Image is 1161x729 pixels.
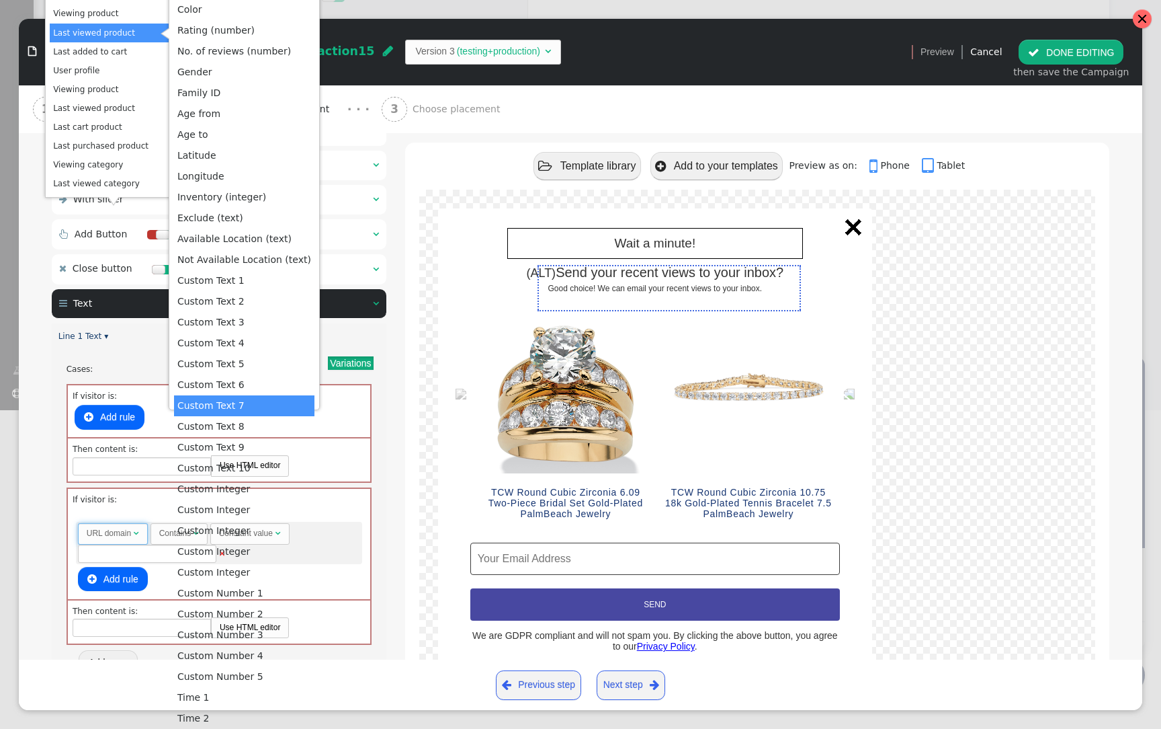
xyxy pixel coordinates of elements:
[664,309,832,477] img: 10.75 TCW Round Cubic Zirconia 18k Gold-Plated Tennis Bracelet 7.5 PalmBeach Jewelry
[50,24,169,42] td: Last viewed product
[456,389,466,399] img: Previous
[650,677,659,693] span: 
[28,47,36,56] span: 
[415,44,454,59] td: Version 3
[650,152,783,180] button: Add to your templates
[59,264,67,273] span: 
[59,229,69,239] span: 
[73,263,132,274] span: Close button
[50,155,169,174] td: Viewing category
[174,437,314,458] td: Custom Text 9
[1013,65,1129,79] div: then save the Campaign
[328,356,373,370] button: Variations
[548,284,763,293] span: Good choice! We can email your recent views to your inbox.
[970,46,1002,57] a: Cancel
[373,264,379,274] span: 
[174,333,314,354] td: Custom Text 4
[920,40,954,64] a: Preview
[390,102,398,116] b: 3
[174,604,314,625] td: Custom Number 2
[507,228,803,260] div: Wait a minute!
[50,118,169,137] td: Last cart product
[174,229,314,250] td: Available Location (text)
[68,599,371,644] div: Then content is:
[73,298,92,309] span: Text
[455,44,542,59] td: (testing+production)
[174,166,314,187] td: Longitude
[383,45,393,57] span: 
[174,291,314,312] td: Custom Text 2
[87,574,97,584] span: 
[50,80,169,99] td: Viewing product
[174,458,314,479] td: Custom Text 10
[87,527,131,539] div: URL domain
[174,541,314,562] td: Custom Integer
[533,152,641,180] button: Template library
[174,20,314,41] td: Rating (number)
[413,102,506,116] span: Choose placement
[174,583,314,604] td: Custom Number 1
[502,677,511,693] span: 
[50,42,169,61] td: Last added to cart
[174,375,314,395] td: Custom Text 6
[545,46,551,56] span: 
[174,145,314,166] td: Latitude
[58,332,109,341] a: Line 1 Text ▾
[59,194,67,204] span: 
[844,389,855,399] img: Next
[50,4,169,23] td: Viewing product
[470,630,840,652] p: We are GDPR compliant and will not spam you. By clicking the above button, you agree to our .
[920,45,954,59] span: Preview
[59,299,67,308] span: 
[174,187,314,208] td: Inventory (integer)
[470,543,840,575] input: Your Email Address
[382,85,530,133] a: 3 Choose placement
[789,160,866,171] span: Preview as on:
[174,708,314,729] td: Time 2
[67,363,372,375] div: Cases:
[373,194,379,204] span: 
[174,62,314,83] td: Gender
[174,416,314,437] td: Custom Text 8
[174,521,314,541] td: Custom Integer
[488,487,643,519] font: 6.09 TCW Round Cubic Zirconia Two-Piece Bridal Set Gold-Plated PalmBeach Jewelry
[637,641,695,652] a: Privacy Policy
[665,487,832,519] font: 10.75 TCW Round Cubic Zirconia 18k Gold-Plated Tennis Bracelet 7.5 PalmBeach Jewelry
[75,229,127,239] span: Add Button
[1028,47,1039,58] span: 
[174,354,314,375] td: Custom Text 5
[159,527,191,539] div: Contains
[373,229,379,239] span: 
[373,160,379,169] span: 
[68,489,371,599] div: If visitor is:
[174,687,314,708] td: Time 1
[42,102,50,116] b: 1
[33,85,223,133] a: 1 Recommendation type · · ·
[174,312,314,333] td: Custom Text 3
[556,265,783,280] span: Send your recent views to your inbox?
[1019,40,1123,64] button: DONE EDITING
[50,174,169,193] td: Last viewed category
[174,500,314,521] td: Custom Integer
[174,250,314,270] td: Not Available Location (text)
[644,600,666,609] font: SEND
[68,385,371,438] div: If visitor is:
[78,567,148,591] button: Add rule
[470,588,840,621] button: SEND
[84,412,93,422] span: 
[922,160,965,171] a: Tablet
[75,405,144,429] button: Add rule
[845,219,861,235] img: black-24x24.png
[496,670,582,700] a: Previous step
[869,160,919,171] a: Phone
[174,104,314,124] td: Age from
[174,625,314,646] td: Custom Number 3
[174,562,314,583] td: Custom Integer
[50,99,169,118] td: Last viewed product
[174,395,314,416] td: Custom Text 7
[174,83,314,104] td: Family ID
[174,270,314,291] td: Custom Text 1
[50,61,169,80] td: User profile
[869,157,880,176] span: 
[922,157,937,176] span: 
